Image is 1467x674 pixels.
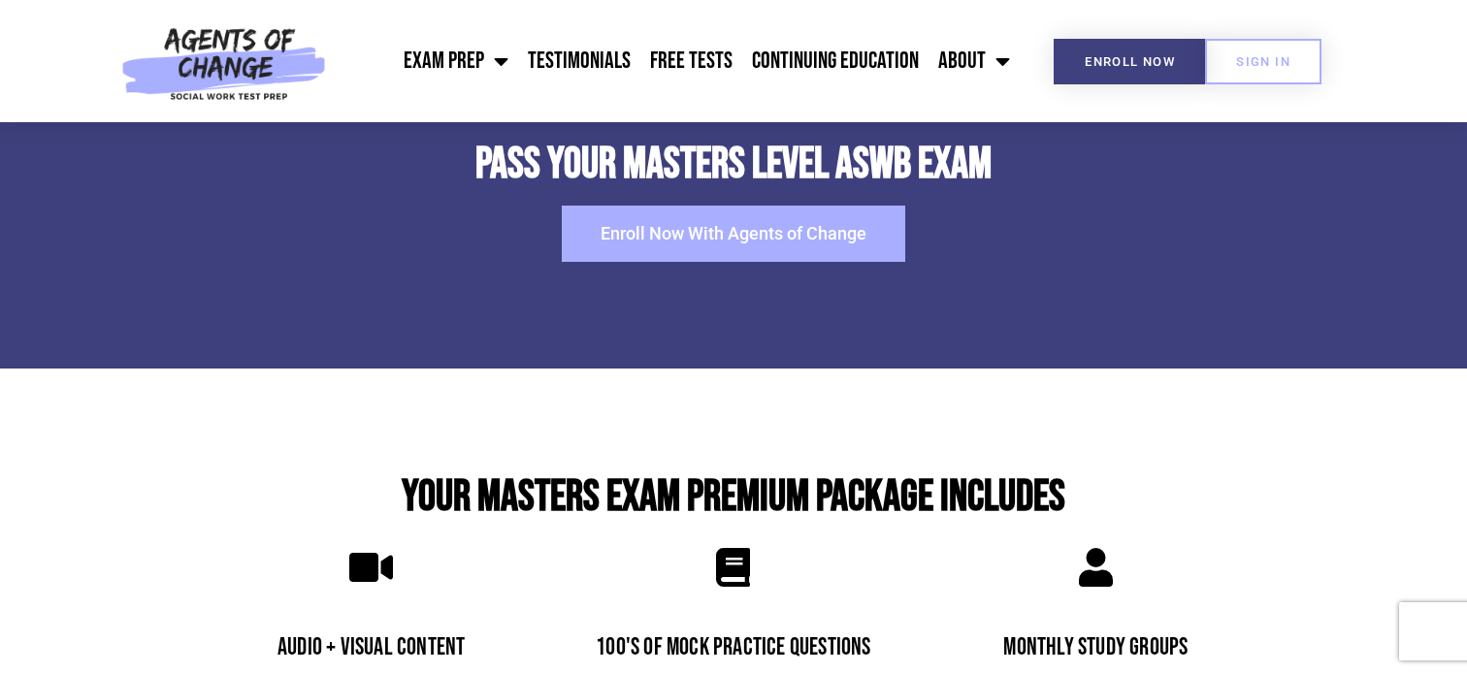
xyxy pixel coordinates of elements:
[277,632,465,662] span: Audio + Visual Content
[1054,39,1206,84] a: Enroll Now
[1205,39,1321,84] a: SIGN IN
[518,37,640,85] a: Testimonials
[394,37,518,85] a: Exam Prep
[1003,632,1188,662] span: Monthly Study Groups
[562,206,905,262] a: Enroll Now With Agents of Change
[1085,55,1175,68] span: Enroll Now
[107,99,1360,123] h4: Build Confidence & Get Licensed
[596,632,870,662] span: 100's of Mock Practice Questions
[1236,55,1290,68] span: SIGN IN
[190,475,1277,519] h2: Your Masters Exam Premium Package Includes
[107,143,1360,186] h2: Pass Your Masters Level ASWB Exam
[601,225,866,242] span: Enroll Now With Agents of Change
[742,37,929,85] a: Continuing Education
[929,37,1020,85] a: About
[336,37,1020,85] nav: Menu
[640,37,742,85] a: Free Tests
